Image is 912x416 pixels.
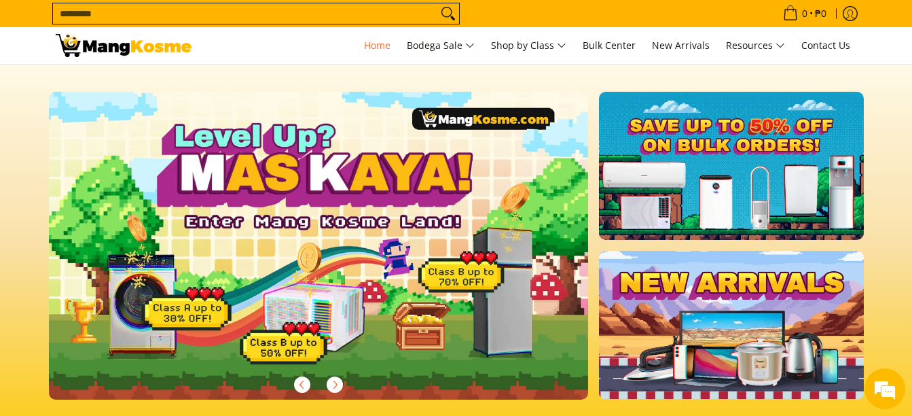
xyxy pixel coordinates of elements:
a: Resources [719,27,792,64]
a: Contact Us [795,27,857,64]
span: 0 [800,9,809,18]
a: Bodega Sale [400,27,481,64]
span: Bodega Sale [407,37,475,54]
img: Gaming desktop banner [49,92,589,400]
span: • [779,6,831,21]
span: Contact Us [801,39,850,52]
img: Mang Kosme: Your Home Appliances Warehouse Sale Partner! [56,34,191,57]
span: Resources [726,37,785,54]
span: Bulk Center [583,39,636,52]
span: Home [364,39,390,52]
button: Previous [287,370,317,400]
a: Shop by Class [484,27,573,64]
a: Bulk Center [576,27,642,64]
a: Home [357,27,397,64]
span: New Arrivals [652,39,710,52]
span: Shop by Class [491,37,566,54]
button: Search [437,3,459,24]
nav: Main Menu [205,27,857,64]
button: Next [320,370,350,400]
a: New Arrivals [645,27,716,64]
span: ₱0 [813,9,828,18]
